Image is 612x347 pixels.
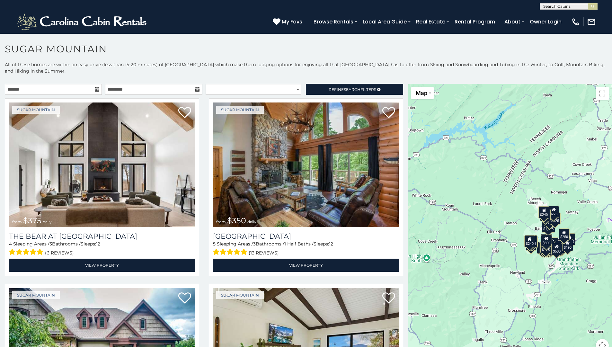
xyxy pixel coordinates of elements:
[12,106,60,114] a: Sugar Mountain
[310,16,357,27] a: Browse Rentals
[12,219,22,224] span: from
[524,235,535,247] div: $240
[213,102,399,227] img: Grouse Moor Lodge
[539,206,550,218] div: $240
[416,90,427,96] span: Map
[9,241,195,257] div: Sleeping Areas / Bathrooms / Sleeps:
[547,237,558,250] div: $200
[43,219,52,224] span: daily
[45,249,74,257] span: (6 reviews)
[23,216,41,225] span: $375
[213,241,216,247] span: 5
[554,241,565,253] div: $195
[247,219,256,224] span: daily
[411,87,434,99] button: Change map style
[542,220,555,233] div: $1,095
[96,241,100,247] span: 12
[16,12,149,31] img: White-1-2.png
[9,232,195,241] a: The Bear At [GEOGRAPHIC_DATA]
[329,87,376,92] span: Refine Filters
[282,18,302,26] span: My Favs
[596,87,609,100] button: Toggle fullscreen view
[501,16,524,27] a: About
[541,235,552,247] div: $300
[382,292,395,305] a: Add to favorites
[564,233,575,245] div: $155
[216,219,226,224] span: from
[49,241,52,247] span: 3
[587,17,596,26] img: mail-regular-white.png
[213,241,399,257] div: Sleeping Areas / Bathrooms / Sleeps:
[253,241,256,247] span: 3
[284,241,314,247] span: 1 Half Baths /
[9,241,12,247] span: 4
[527,16,565,27] a: Owner Login
[413,16,448,27] a: Real Estate
[178,106,191,120] a: Add to favorites
[216,291,264,299] a: Sugar Mountain
[382,106,395,120] a: Add to favorites
[9,102,195,227] a: The Bear At Sugar Mountain from $375 daily
[213,232,399,241] a: [GEOGRAPHIC_DATA]
[359,16,410,27] a: Local Area Guide
[540,241,551,254] div: $175
[9,232,195,241] h3: The Bear At Sugar Mountain
[571,17,580,26] img: phone-regular-white.png
[12,291,60,299] a: Sugar Mountain
[541,234,552,246] div: $190
[344,87,360,92] span: Search
[227,216,246,225] span: $350
[213,259,399,272] a: View Property
[178,292,191,305] a: Add to favorites
[216,106,264,114] a: Sugar Mountain
[539,242,550,254] div: $155
[550,212,561,225] div: $125
[9,102,195,227] img: The Bear At Sugar Mountain
[249,249,279,257] span: (13 reviews)
[563,239,573,251] div: $190
[548,206,559,218] div: $225
[9,259,195,272] a: View Property
[329,241,333,247] span: 12
[213,102,399,227] a: Grouse Moor Lodge from $350 daily
[273,18,304,26] a: My Favs
[551,243,562,255] div: $500
[306,84,403,95] a: RefineSearchFilters
[213,232,399,241] h3: Grouse Moor Lodge
[451,16,498,27] a: Rental Program
[559,228,570,241] div: $250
